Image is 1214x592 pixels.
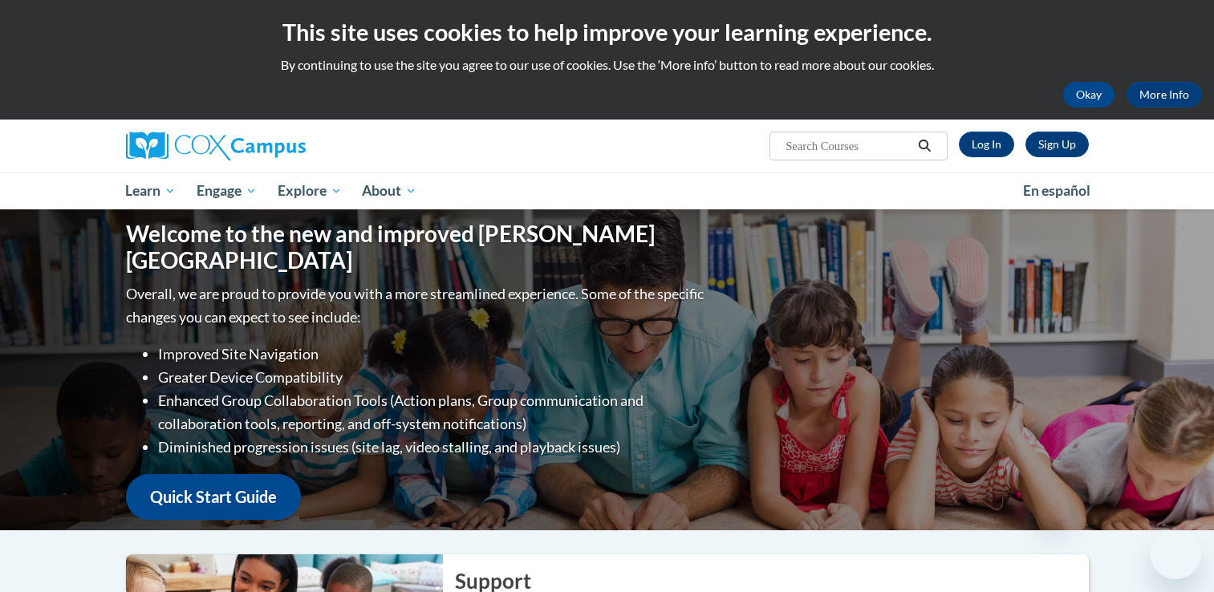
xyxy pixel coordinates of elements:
a: Log In [959,132,1014,157]
iframe: Button to launch messaging window [1150,528,1201,579]
span: About [362,181,416,201]
button: Search [912,136,936,156]
h2: This site uses cookies to help improve your learning experience. [12,16,1202,48]
a: Cox Campus [126,132,431,160]
input: Search Courses [784,136,912,156]
a: Explore [267,172,352,209]
p: By continuing to use the site you agree to our use of cookies. Use the ‘More info’ button to read... [12,56,1202,74]
li: Greater Device Compatibility [158,366,708,389]
h1: Welcome to the new and improved [PERSON_NAME][GEOGRAPHIC_DATA] [126,221,708,274]
p: Overall, we are proud to provide you with a more streamlined experience. Some of the specific cha... [126,282,708,329]
li: Enhanced Group Collaboration Tools (Action plans, Group communication and collaboration tools, re... [158,389,708,436]
span: En español [1023,182,1090,199]
a: Engage [186,172,267,209]
a: Quick Start Guide [126,474,301,520]
img: Cox Campus [126,132,306,160]
li: Improved Site Navigation [158,343,708,366]
div: Main menu [102,172,1113,209]
a: Learn [116,172,187,209]
a: More Info [1127,82,1202,107]
a: About [351,172,427,209]
button: Okay [1063,82,1115,107]
a: Register [1025,132,1089,157]
li: Diminished progression issues (site lag, video stalling, and playback issues) [158,436,708,459]
span: Explore [278,181,342,201]
a: En español [1013,174,1101,208]
span: Engage [197,181,257,201]
span: Learn [125,181,176,201]
iframe: Close message [1037,489,1070,521]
